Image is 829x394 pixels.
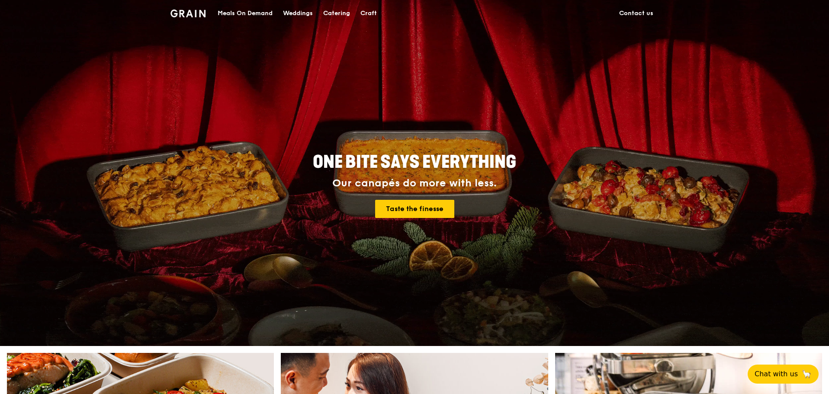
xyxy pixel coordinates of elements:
a: Taste the finesse [375,200,454,218]
span: ONE BITE SAYS EVERYTHING [313,152,516,173]
a: Craft [355,0,382,26]
img: Grain [170,10,206,17]
div: Weddings [283,0,313,26]
div: Meals On Demand [218,0,273,26]
a: Catering [318,0,355,26]
div: Craft [360,0,377,26]
div: Catering [323,0,350,26]
a: Contact us [614,0,659,26]
span: 🦙 [801,369,812,379]
div: Our canapés do more with less. [259,177,570,189]
span: Chat with us [755,369,798,379]
button: Chat with us🦙 [748,365,819,384]
a: Weddings [278,0,318,26]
